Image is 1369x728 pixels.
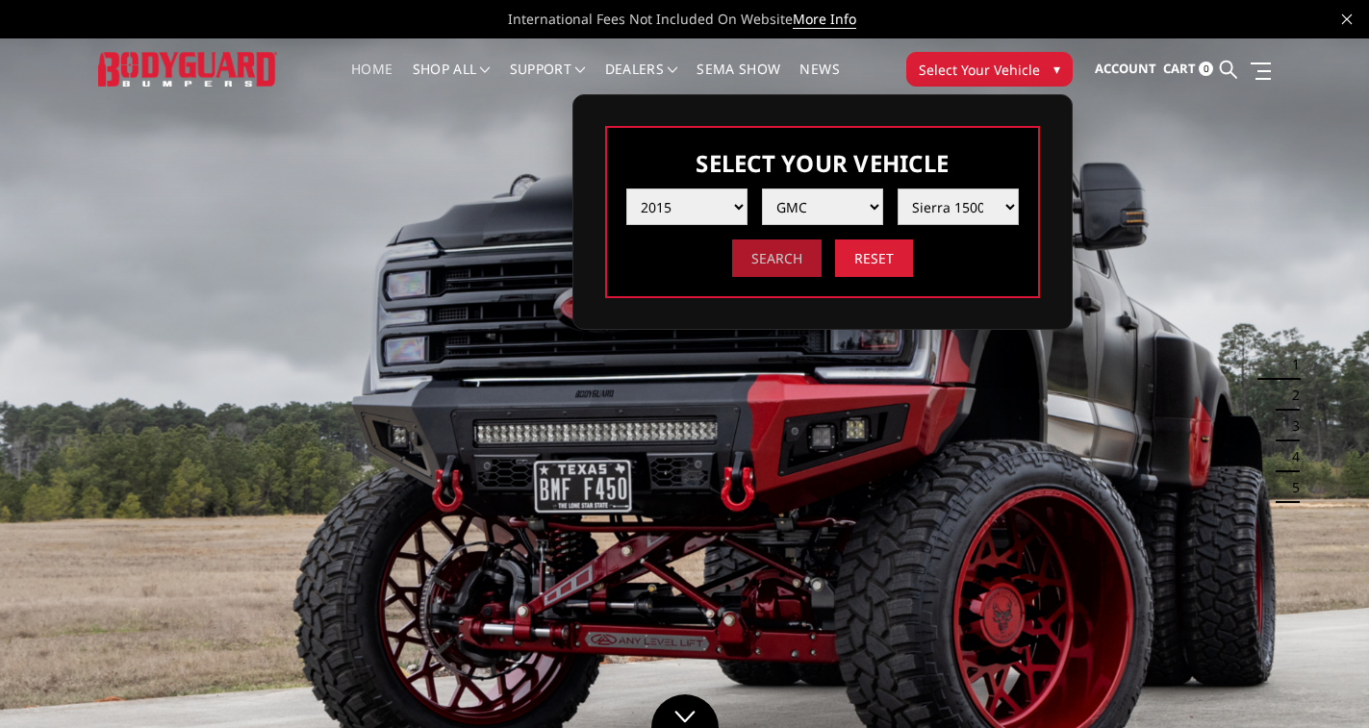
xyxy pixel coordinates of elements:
span: 0 [1199,62,1213,76]
a: Cart 0 [1163,43,1213,95]
span: Account [1095,60,1156,77]
a: Click to Down [651,694,719,728]
span: ▾ [1053,59,1060,79]
a: More Info [793,10,856,29]
img: BODYGUARD BUMPERS [98,52,278,88]
span: Select Your Vehicle [919,60,1040,80]
span: Cart [1163,60,1196,77]
h3: Select Your Vehicle [626,147,1019,179]
button: 4 of 5 [1280,441,1300,472]
button: 3 of 5 [1280,411,1300,441]
button: Select Your Vehicle [906,52,1073,87]
a: Home [351,63,393,100]
a: News [799,63,839,100]
a: SEMA Show [697,63,780,100]
button: 5 of 5 [1280,472,1300,503]
a: Support [510,63,586,100]
a: Dealers [605,63,678,100]
input: Reset [835,239,913,277]
button: 2 of 5 [1280,380,1300,411]
a: Account [1095,43,1156,95]
a: shop all [413,63,491,100]
button: 1 of 5 [1280,349,1300,380]
input: Search [732,239,822,277]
